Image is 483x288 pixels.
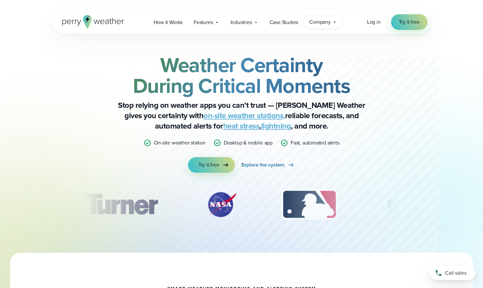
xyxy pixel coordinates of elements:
[445,269,466,277] span: Call sales
[264,16,304,29] a: Case Studies
[375,188,427,221] div: 4 of 12
[75,188,167,221] div: 1 of 12
[270,19,299,26] span: Case Studies
[198,161,219,169] span: Try it free
[223,120,260,132] a: heat stress
[391,14,427,30] a: Try it free
[112,100,372,131] p: Stop relying on weather apps you can’t trust — [PERSON_NAME] Weather gives you certainty with rel...
[430,266,475,280] a: Call sales
[275,188,344,221] img: MLB.svg
[188,157,235,173] a: Try it free
[203,110,285,121] a: on-site weather stations,
[198,188,244,221] div: 2 of 12
[224,139,273,147] p: Desktop & mobile app
[154,19,183,26] span: How it Works
[309,18,331,26] span: Company
[375,188,427,221] img: PGA.svg
[261,120,291,132] a: lightning
[84,188,399,224] div: slideshow
[198,188,244,221] img: NASA.svg
[194,19,213,26] span: Features
[399,18,420,26] span: Try it free
[241,161,285,169] span: Explore the system
[75,188,167,221] img: Turner-Construction_1.svg
[133,50,350,101] strong: Weather Certainty During Critical Moments
[148,16,188,29] a: How it Works
[231,19,252,26] span: Industries
[275,188,344,221] div: 3 of 12
[154,139,205,147] p: On-site weather station
[291,139,339,147] p: Fast, automated alerts
[367,18,381,26] a: Log in
[241,157,295,173] a: Explore the system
